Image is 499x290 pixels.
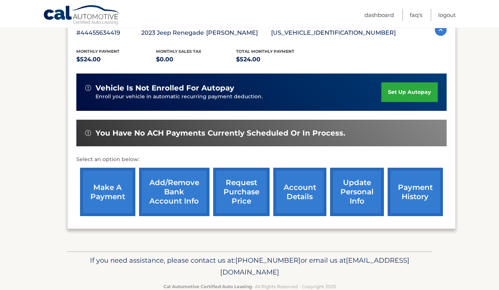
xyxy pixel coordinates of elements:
span: Total Monthly Payment [236,49,294,54]
a: account details [273,168,326,216]
img: accordion-active.svg [435,24,447,36]
strong: Cal Automotive Certified Auto Leasing [163,284,252,289]
img: alert-white.svg [85,85,91,91]
a: Dashboard [364,9,394,21]
img: alert-white.svg [85,130,91,136]
p: 2023 Jeep Renegade [141,28,206,38]
span: [PHONE_NUMBER] [235,256,301,265]
p: $524.00 [76,54,156,65]
p: #44455634419 [76,28,141,38]
a: make a payment [80,168,135,216]
a: payment history [388,168,443,216]
p: [US_VEHICLE_IDENTIFICATION_NUMBER] [271,28,396,38]
p: Select an option below: [76,155,447,164]
span: Monthly sales Tax [156,49,201,54]
span: You have no ACH payments currently scheduled or in process. [96,129,345,138]
a: FAQ's [410,9,422,21]
p: $0.00 [156,54,236,65]
a: Add/Remove bank account info [139,168,209,216]
span: vehicle is not enrolled for autopay [96,83,234,93]
p: If you need assistance, please contact us at: or email us at [72,255,427,278]
span: [EMAIL_ADDRESS][DOMAIN_NAME] [220,256,409,276]
a: set up autopay [381,82,437,102]
p: $524.00 [236,54,316,65]
span: Monthly Payment [76,49,119,54]
p: [PERSON_NAME] [206,28,271,38]
a: update personal info [330,168,384,216]
a: Logout [438,9,456,21]
a: request purchase price [213,168,270,216]
p: Enroll your vehicle in automatic recurring payment deduction. [96,93,382,101]
a: Cal Automotive [43,5,121,26]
